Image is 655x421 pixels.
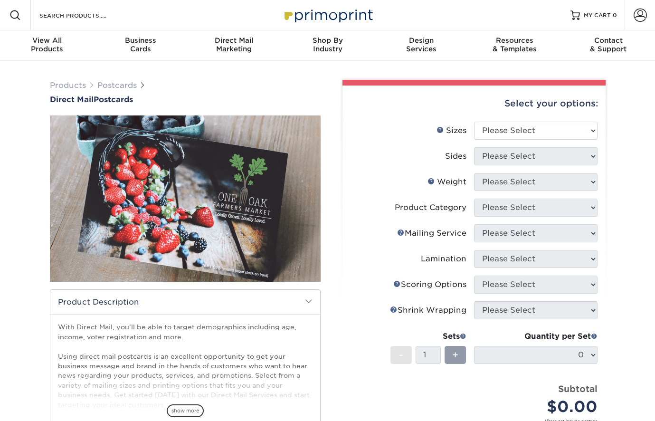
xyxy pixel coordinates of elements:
[613,12,617,19] span: 0
[94,30,187,61] a: BusinessCards
[187,36,281,45] span: Direct Mail
[390,305,466,316] div: Shrink Wrapping
[281,36,374,53] div: Industry
[561,36,655,53] div: & Support
[167,404,204,417] span: show more
[50,95,94,104] span: Direct Mail
[468,30,561,61] a: Resources& Templates
[374,36,468,45] span: Design
[468,36,561,45] span: Resources
[50,95,321,104] a: Direct MailPostcards
[58,322,313,410] p: With Direct Mail, you’ll be able to target demographics including age, income, voter registration...
[38,10,131,21] input: SEARCH PRODUCTS.....
[481,395,598,418] div: $0.00
[281,36,374,45] span: Shop By
[397,228,466,239] div: Mailing Service
[561,36,655,45] span: Contact
[452,348,458,362] span: +
[50,105,321,292] img: Direct Mail 01
[437,125,466,136] div: Sizes
[395,202,466,213] div: Product Category
[421,253,466,265] div: Lamination
[350,86,598,122] div: Select your options:
[445,151,466,162] div: Sides
[427,176,466,188] div: Weight
[187,30,281,61] a: Direct MailMarketing
[97,81,137,90] a: Postcards
[280,5,375,25] img: Primoprint
[561,30,655,61] a: Contact& Support
[558,383,598,394] strong: Subtotal
[94,36,187,53] div: Cards
[50,290,320,314] h2: Product Description
[390,331,466,342] div: Sets
[393,279,466,290] div: Scoring Options
[374,30,468,61] a: DesignServices
[468,36,561,53] div: & Templates
[50,95,321,104] h1: Postcards
[281,30,374,61] a: Shop ByIndustry
[474,331,598,342] div: Quantity per Set
[94,36,187,45] span: Business
[584,11,611,19] span: MY CART
[50,81,86,90] a: Products
[399,348,403,362] span: -
[187,36,281,53] div: Marketing
[374,36,468,53] div: Services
